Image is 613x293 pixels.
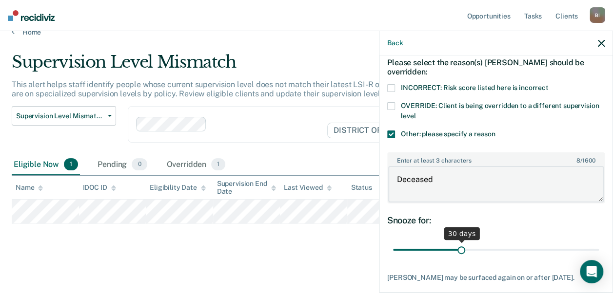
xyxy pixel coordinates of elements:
[284,183,331,192] div: Last Viewed
[83,183,116,192] div: IDOC ID
[580,260,603,283] div: Open Intercom Messenger
[388,166,604,202] textarea: Deceased
[388,153,604,164] label: Enter at least 3 characters
[12,80,560,98] p: This alert helps staff identify people whose current supervision level does not match their lates...
[576,157,580,164] span: 8
[444,227,480,240] div: 30 days
[576,157,595,164] span: / 1600
[401,130,495,138] span: Other: please specify a reason
[165,154,228,176] div: Overridden
[387,274,605,282] div: [PERSON_NAME] may be surfaced again on or after [DATE].
[96,154,149,176] div: Pending
[8,10,55,21] img: Recidiviz
[132,158,147,171] span: 0
[16,112,104,120] span: Supervision Level Mismatch
[12,52,563,80] div: Supervision Level Mismatch
[16,183,43,192] div: Name
[401,84,549,92] span: INCORRECT: Risk score listed here is incorrect
[590,7,605,23] div: B I
[387,50,605,84] div: Please select the reason(s) [PERSON_NAME] should be overridden:
[401,102,599,120] span: OVERRIDE: Client is being overridden to a different supervision level
[150,183,206,192] div: Eligibility Date
[64,158,78,171] span: 1
[12,28,601,37] a: Home
[387,215,605,226] div: Snooze for:
[211,158,225,171] span: 1
[217,180,277,196] div: Supervision End Date
[327,123,502,138] span: DISTRICT OFFICE 3, [GEOGRAPHIC_DATA]
[12,154,80,176] div: Eligible Now
[351,183,372,192] div: Status
[387,39,403,47] button: Back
